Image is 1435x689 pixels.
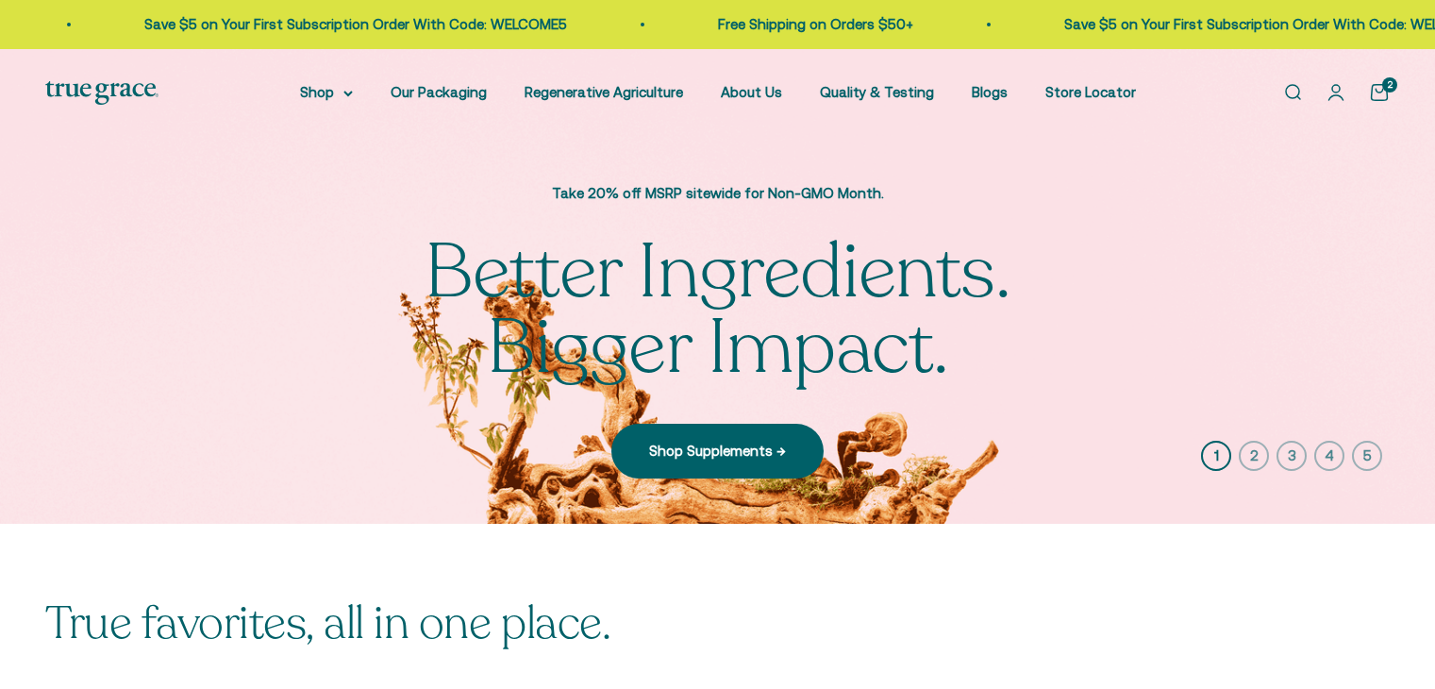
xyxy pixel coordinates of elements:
a: Our Packaging [391,84,487,100]
a: About Us [721,84,782,100]
button: 3 [1276,441,1307,471]
split-lines: True favorites, all in one place. [45,593,610,654]
button: 4 [1314,441,1344,471]
p: Save $5 on Your First Subscription Order With Code: WELCOME5 [80,13,503,36]
a: Quality & Testing [820,84,934,100]
a: Regenerative Agriculture [525,84,683,100]
p: Take 20% off MSRP sitewide for Non-GMO Month. [407,182,1029,205]
summary: Shop [300,81,353,104]
cart-count: 2 [1382,77,1397,92]
a: Store Locator [1045,84,1136,100]
button: 1 [1201,441,1231,471]
a: Free Shipping on Orders $50+ [654,16,849,32]
p: Save $5 on Your First Subscription Order With Code: WELCOME5 [1000,13,1423,36]
a: Blogs [972,84,1008,100]
button: 2 [1239,441,1269,471]
split-lines: Better Ingredients. Bigger Impact. [425,221,1010,399]
a: Shop Supplements → [611,424,824,479]
button: 5 [1352,441,1382,471]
